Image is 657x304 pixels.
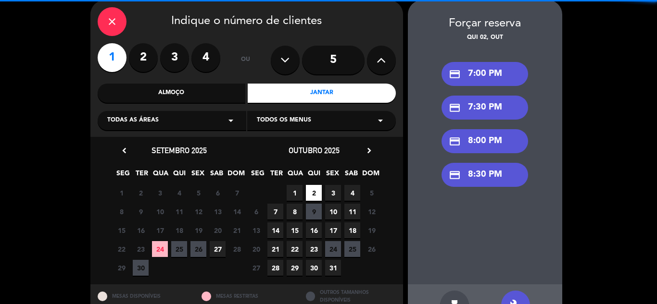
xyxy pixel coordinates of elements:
[152,222,168,238] span: 17
[268,168,284,183] span: TER
[344,204,360,219] span: 11
[152,168,168,183] span: QUA
[210,204,226,219] span: 13
[364,146,374,156] i: chevron_right
[114,222,129,238] span: 15
[115,168,131,183] span: SEG
[133,260,149,276] span: 30
[325,241,341,257] span: 24
[442,62,528,86] div: 7:00 PM
[133,241,149,257] span: 23
[114,185,129,201] span: 1
[227,168,243,183] span: DOM
[408,14,562,33] div: Forçar reserva
[250,168,265,183] span: SEG
[364,185,379,201] span: 5
[107,116,159,125] span: Todas as áreas
[119,146,129,156] i: chevron_left
[129,43,158,72] label: 2
[325,204,341,219] span: 10
[171,168,187,183] span: QUI
[449,68,461,80] i: credit_card
[344,185,360,201] span: 4
[134,168,150,183] span: TER
[210,241,226,257] span: 27
[442,163,528,187] div: 8:30 PM
[257,116,311,125] span: Todos os menus
[267,260,283,276] span: 28
[325,168,341,183] span: SEX
[344,222,360,238] span: 18
[289,146,340,155] span: outubro 2025
[98,84,246,103] div: Almoço
[325,222,341,238] span: 17
[449,169,461,181] i: credit_card
[209,168,225,183] span: SAB
[248,84,396,103] div: Jantar
[152,185,168,201] span: 3
[171,204,187,219] span: 11
[114,241,129,257] span: 22
[375,115,386,126] i: arrow_drop_down
[133,185,149,201] span: 2
[106,16,118,27] i: close
[364,204,379,219] span: 12
[160,43,189,72] label: 3
[449,102,461,114] i: credit_card
[248,241,264,257] span: 20
[210,185,226,201] span: 6
[267,241,283,257] span: 21
[133,204,149,219] span: 9
[287,222,303,238] span: 15
[306,241,322,257] span: 23
[229,241,245,257] span: 28
[229,204,245,219] span: 14
[152,204,168,219] span: 10
[306,185,322,201] span: 2
[190,168,206,183] span: SEX
[287,168,303,183] span: QUA
[344,241,360,257] span: 25
[287,204,303,219] span: 8
[171,222,187,238] span: 18
[190,241,206,257] span: 26
[229,185,245,201] span: 7
[364,222,379,238] span: 19
[408,33,562,43] div: Qui 02, out
[267,222,283,238] span: 14
[287,260,303,276] span: 29
[191,43,220,72] label: 4
[114,260,129,276] span: 29
[248,260,264,276] span: 27
[306,168,322,183] span: QUI
[442,129,528,153] div: 8:00 PM
[362,168,378,183] span: DOM
[449,135,461,147] i: credit_card
[152,241,168,257] span: 24
[306,260,322,276] span: 30
[152,146,207,155] span: setembro 2025
[229,222,245,238] span: 21
[248,204,264,219] span: 6
[190,185,206,201] span: 5
[325,260,341,276] span: 31
[343,168,359,183] span: SAB
[230,43,261,77] div: ou
[98,43,126,72] label: 1
[98,7,396,36] div: Indique o número de clientes
[190,204,206,219] span: 12
[248,222,264,238] span: 13
[190,222,206,238] span: 19
[225,115,237,126] i: arrow_drop_down
[306,222,322,238] span: 16
[133,222,149,238] span: 16
[171,185,187,201] span: 4
[287,241,303,257] span: 22
[171,241,187,257] span: 25
[442,96,528,120] div: 7:30 PM
[287,185,303,201] span: 1
[114,204,129,219] span: 8
[364,241,379,257] span: 26
[267,204,283,219] span: 7
[325,185,341,201] span: 3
